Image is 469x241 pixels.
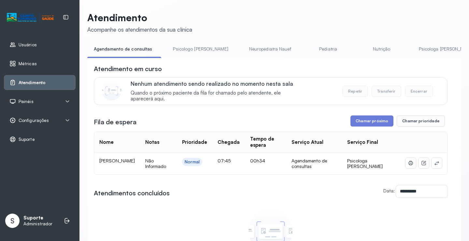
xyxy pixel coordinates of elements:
span: Não Informado [145,158,166,169]
div: Chegada [218,139,240,145]
h3: Atendimento em curso [94,64,162,73]
span: [PERSON_NAME] [99,158,135,163]
span: Quando o próximo paciente da fila for chamado pelo atendente, ele aparecerá aqui. [131,90,303,102]
div: Agendamento de consultas [291,158,337,169]
p: Atendimento [87,12,192,23]
img: Imagem de CalloutCard [102,81,121,100]
div: Serviço Final [347,139,378,145]
div: Nome [99,139,114,145]
span: Atendimento [19,80,46,85]
a: Psicologo [PERSON_NAME] [166,44,234,54]
p: Suporte [23,215,52,221]
div: Notas [145,139,159,145]
button: Transferir [372,86,401,97]
a: Pediatria [306,44,351,54]
div: Acompanhe os atendimentos da sua clínica [87,26,192,33]
span: Painéis [19,99,34,104]
a: Neuropediatra Nauef [243,44,298,54]
div: Serviço Atual [291,139,323,145]
a: Nutrição [359,44,405,54]
div: Prioridade [182,139,207,145]
span: Métricas [19,61,37,67]
span: Suporte [19,137,35,142]
button: Encerrar [405,86,433,97]
a: Métricas [9,60,70,67]
button: Repetir [343,86,368,97]
span: Configurações [19,118,49,123]
span: 00h34 [250,158,265,163]
div: Normal [185,159,200,165]
h3: Fila de espera [94,117,136,127]
img: Logotipo do estabelecimento [7,12,54,23]
a: Usuários [9,41,70,48]
span: Psicologa [PERSON_NAME] [347,158,383,169]
a: Agendamento de consultas [87,44,159,54]
button: Chamar próximo [350,115,393,127]
span: Usuários [19,42,37,48]
button: Chamar prioridade [397,115,445,127]
p: Nenhum atendimento sendo realizado no momento nesta sala [131,80,303,87]
h3: Atendimentos concluídos [94,188,170,198]
div: Tempo de espera [250,136,281,148]
a: Atendimento [9,79,70,86]
p: Administrador [23,221,52,227]
label: Data: [383,188,395,193]
span: 07:45 [218,158,231,163]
